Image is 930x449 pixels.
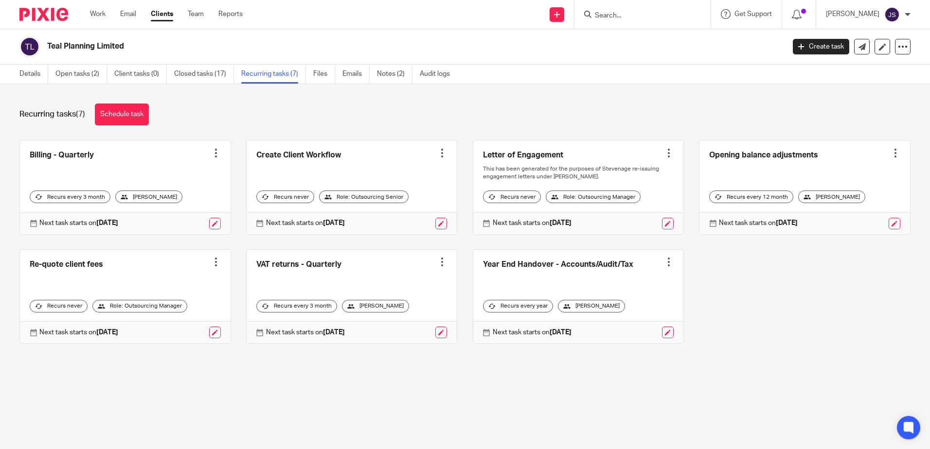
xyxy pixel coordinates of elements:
[546,190,641,203] div: Role: Outsourcing Manager
[493,328,572,337] p: Next task starts on
[151,9,173,19] a: Clients
[39,328,118,337] p: Next task starts on
[256,300,337,312] div: Recurs every 3 month
[342,65,370,84] a: Emails
[92,300,187,312] div: Role: Outsourcing Manager
[719,218,798,228] p: Next task starts on
[776,220,798,226] strong: [DATE]
[313,65,335,84] a: Files
[95,104,149,125] a: Schedule task
[96,220,118,226] strong: [DATE]
[493,218,572,228] p: Next task starts on
[342,300,409,312] div: [PERSON_NAME]
[218,9,243,19] a: Reports
[323,329,345,336] strong: [DATE]
[319,190,409,203] div: Role: Outsourcing Senior
[709,190,793,203] div: Recurs every 12 month
[483,300,553,312] div: Recurs every year
[483,190,541,203] div: Recurs never
[96,329,118,336] strong: [DATE]
[266,218,345,228] p: Next task starts on
[120,9,136,19] a: Email
[266,328,345,337] p: Next task starts on
[55,65,107,84] a: Open tasks (2)
[188,9,204,19] a: Team
[793,39,849,54] a: Create task
[115,190,182,203] div: [PERSON_NAME]
[798,190,865,203] div: [PERSON_NAME]
[884,7,900,22] img: svg%3E
[550,220,572,226] strong: [DATE]
[174,65,234,84] a: Closed tasks (17)
[30,190,110,203] div: Recurs every 3 month
[30,300,88,312] div: Recurs never
[114,65,167,84] a: Client tasks (0)
[39,218,118,228] p: Next task starts on
[19,65,48,84] a: Details
[256,190,314,203] div: Recurs never
[420,65,457,84] a: Audit logs
[90,9,106,19] a: Work
[323,220,345,226] strong: [DATE]
[594,12,681,20] input: Search
[734,11,772,17] span: Get Support
[47,41,632,52] h2: Teal Planning Limited
[19,8,68,21] img: Pixie
[19,36,40,57] img: svg%3E
[558,300,625,312] div: [PERSON_NAME]
[826,9,879,19] p: [PERSON_NAME]
[241,65,306,84] a: Recurring tasks (7)
[19,109,85,120] h1: Recurring tasks
[76,110,85,118] span: (7)
[377,65,412,84] a: Notes (2)
[550,329,572,336] strong: [DATE]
